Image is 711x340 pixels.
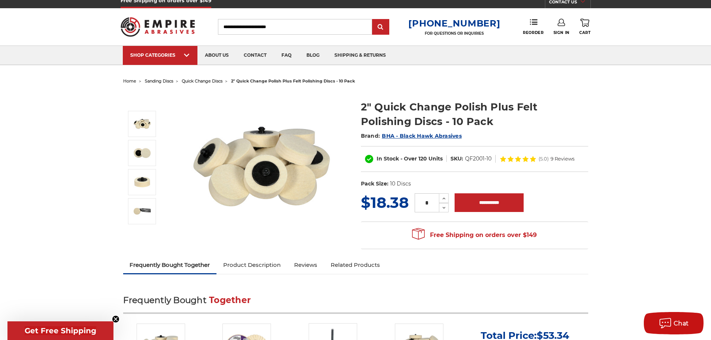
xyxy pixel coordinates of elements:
[231,78,355,84] span: 2" quick change polish plus felt polishing discs - 10 pack
[382,132,462,139] a: BHA - Black Hawk Abrasives
[428,155,443,162] span: Units
[216,257,287,273] a: Product Description
[7,321,113,340] div: Get Free ShippingClose teaser
[133,202,152,221] img: die grinder disc for polishing
[145,78,173,84] a: sanding discs
[123,295,206,305] span: Frequently Bought
[133,173,152,191] img: 2 inch quick change roloc polishing disc
[197,46,236,65] a: about us
[327,46,393,65] a: shipping & returns
[133,144,152,162] img: 2 inch polish plus buffing disc
[361,193,409,212] span: $18.38
[299,46,327,65] a: blog
[674,320,689,327] span: Chat
[187,92,336,241] img: 2" Roloc Polishing Felt Discs
[400,155,417,162] span: - Over
[373,20,388,35] input: Submit
[133,115,152,133] img: 2" Roloc Polishing Felt Discs
[112,315,119,323] button: Close teaser
[579,30,590,35] span: Cart
[551,156,574,161] span: 9 Reviews
[121,12,195,41] img: Empire Abrasives
[123,257,217,273] a: Frequently Bought Together
[324,257,387,273] a: Related Products
[465,155,492,163] dd: QF2001-10
[377,155,399,162] span: In Stock
[408,18,500,29] a: [PHONE_NUMBER]
[123,78,136,84] a: home
[390,180,411,188] dd: 10 Discs
[236,46,274,65] a: contact
[644,312,704,334] button: Chat
[418,155,427,162] span: 120
[287,257,324,273] a: Reviews
[182,78,222,84] a: quick change discs
[553,30,570,35] span: Sign In
[450,155,463,163] dt: SKU:
[209,295,251,305] span: Together
[361,132,380,139] span: Brand:
[274,46,299,65] a: faq
[579,19,590,35] a: Cart
[523,19,543,35] a: Reorder
[412,228,537,243] span: Free Shipping on orders over $149
[408,31,500,36] p: FOR QUESTIONS OR INQUIRIES
[539,156,549,161] span: (5.0)
[361,100,588,129] h1: 2" Quick Change Polish Plus Felt Polishing Discs - 10 Pack
[523,30,543,35] span: Reorder
[25,326,96,335] span: Get Free Shipping
[130,52,190,58] div: SHOP CATEGORIES
[361,180,389,188] dt: Pack Size:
